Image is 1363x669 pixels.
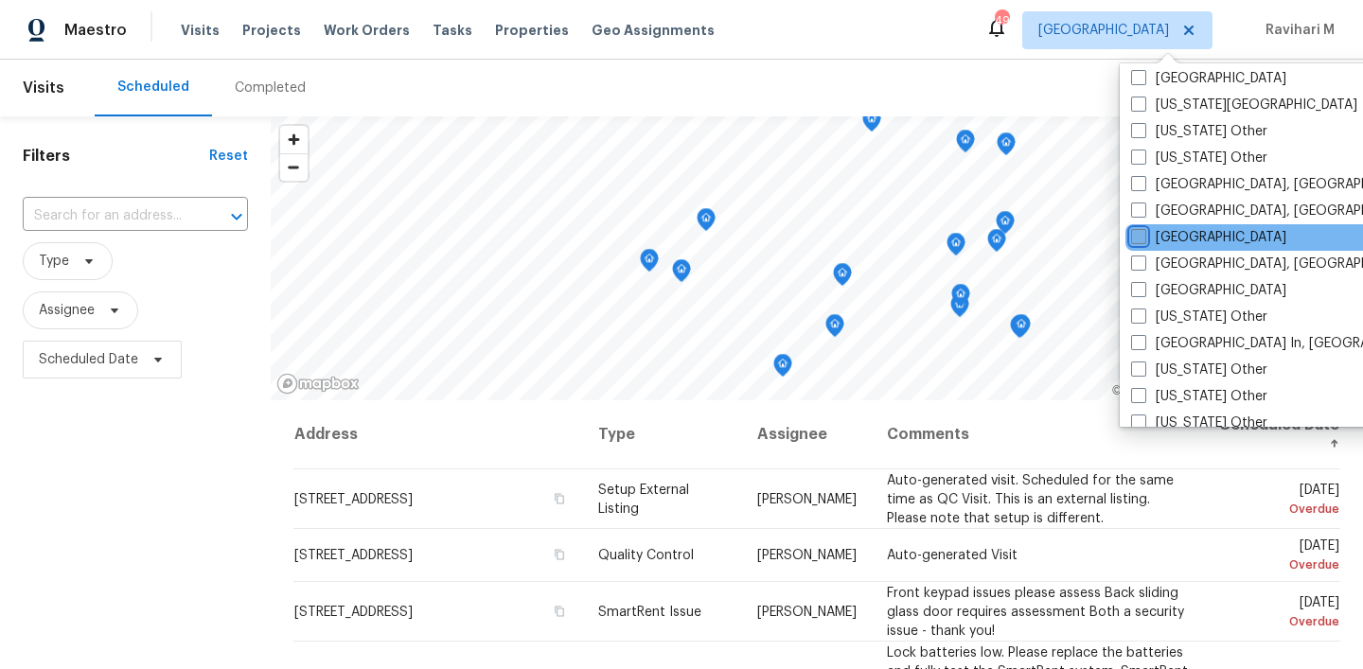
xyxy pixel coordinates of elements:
div: Overdue [1218,611,1339,630]
th: Type [583,400,742,469]
span: [GEOGRAPHIC_DATA] [1038,21,1169,40]
button: Zoom in [280,126,308,153]
div: Map marker [672,259,691,289]
div: 49 [995,11,1008,30]
span: Ravihari M [1258,21,1335,40]
div: Map marker [996,211,1015,240]
button: Copy Address [551,546,568,563]
label: [GEOGRAPHIC_DATA] [1131,281,1286,300]
div: Overdue [1218,499,1339,518]
div: Map marker [773,354,792,383]
button: Copy Address [551,602,568,619]
span: [STREET_ADDRESS] [294,605,413,618]
div: Map marker [951,284,970,313]
span: [DATE] [1218,483,1339,518]
div: Map marker [640,249,659,278]
span: Visits [23,67,64,109]
th: Assignee [742,400,872,469]
label: [US_STATE] Other [1131,414,1267,432]
a: Mapbox [1112,384,1164,397]
canvas: Map [271,116,1336,400]
div: Map marker [950,294,969,324]
span: [DATE] [1218,539,1339,574]
span: [STREET_ADDRESS] [294,492,413,505]
th: Comments [872,400,1203,469]
span: Tasks [433,24,472,37]
span: Type [39,252,69,271]
span: Assignee [39,301,95,320]
span: SmartRent Issue [598,605,701,618]
div: Map marker [825,314,844,343]
span: Quality Control [598,549,694,562]
div: Map marker [997,132,1016,162]
input: Search for an address... [23,202,195,231]
label: [GEOGRAPHIC_DATA] [1131,69,1286,88]
span: [DATE] [1218,595,1339,630]
span: Scheduled Date [39,350,138,369]
div: Scheduled [117,78,189,97]
span: [PERSON_NAME] [757,605,857,618]
span: Visits [181,21,220,40]
span: [PERSON_NAME] [757,549,857,562]
div: Reset [209,147,248,166]
label: [US_STATE] Other [1131,387,1267,406]
button: Copy Address [551,489,568,506]
label: [GEOGRAPHIC_DATA] [1131,228,1286,247]
div: Completed [235,79,306,97]
label: [US_STATE] Other [1131,361,1267,379]
span: [PERSON_NAME] [757,492,857,505]
span: Front keypad issues please assess Back sliding glass door requires assessment Both a security iss... [887,586,1184,637]
span: Projects [242,21,301,40]
div: Map marker [862,109,881,138]
span: Work Orders [324,21,410,40]
label: [US_STATE][GEOGRAPHIC_DATA] [1131,96,1357,114]
label: [US_STATE] Other [1131,122,1267,141]
div: Map marker [987,229,1006,258]
div: Map marker [1010,315,1029,344]
div: Map marker [833,263,852,292]
th: Address [293,400,583,469]
label: [US_STATE] Other [1131,149,1267,167]
span: Geo Assignments [592,21,715,40]
div: Overdue [1218,555,1339,574]
span: [STREET_ADDRESS] [294,549,413,562]
div: Map marker [956,130,975,159]
span: Maestro [64,21,127,40]
button: Open [223,203,250,230]
div: Map marker [697,208,716,238]
div: Map marker [1012,314,1031,343]
button: Zoom out [280,153,308,181]
span: Auto-generated Visit [887,549,1018,562]
div: Map marker [947,233,965,262]
span: Setup External Listing [598,483,689,515]
span: Auto-generated visit. Scheduled for the same time as QC Visit. This is an external listing. Pleas... [887,473,1174,524]
th: Scheduled Date ↑ [1203,400,1340,469]
h1: Filters [23,147,209,166]
span: Properties [495,21,569,40]
a: Mapbox homepage [276,373,360,395]
label: [US_STATE] Other [1131,308,1267,326]
span: Zoom out [280,154,308,181]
